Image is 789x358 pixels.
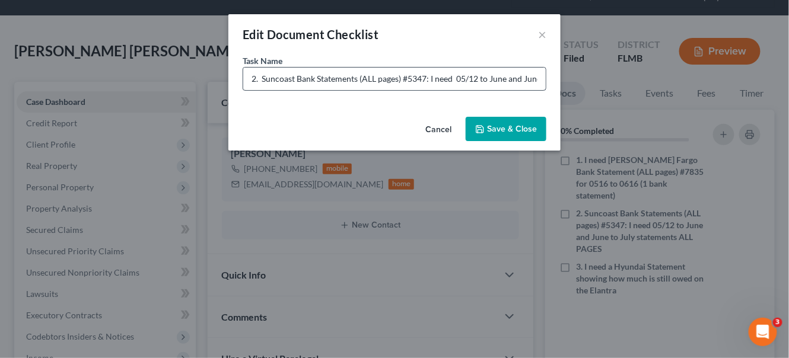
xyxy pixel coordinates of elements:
span: 3 [773,318,782,327]
button: × [538,27,546,41]
input: Enter document description.. [243,68,546,90]
span: Edit Document Checklist [243,27,378,41]
iframe: Intercom live chat [749,318,777,346]
span: Task Name [243,56,282,66]
button: Cancel [416,118,461,142]
button: Save & Close [466,117,546,142]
